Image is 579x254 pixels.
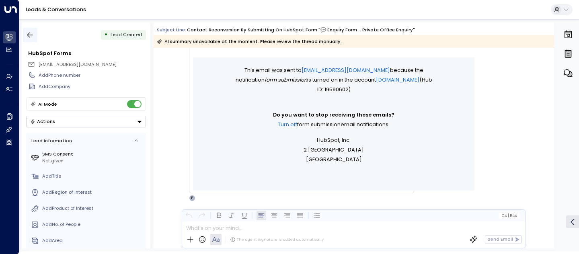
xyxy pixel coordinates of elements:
[508,213,509,218] span: |
[265,75,307,85] span: Form submission
[157,37,342,45] div: AI summary unavailable at the moment. Please review the thread manually.
[278,120,297,129] a: Turn off
[29,137,72,144] div: Lead Information
[297,120,341,129] span: Form submission
[302,66,390,75] a: [EMAIL_ADDRESS][DOMAIN_NAME]
[157,27,186,33] span: Subject Line:
[38,61,117,68] span: [EMAIL_ADDRESS][DOMAIN_NAME]
[42,237,143,244] div: AddArea
[184,211,194,220] button: Undo
[26,116,146,127] div: Button group with a nested menu
[233,135,434,164] p: HubSpot, Inc. 2 [GEOGRAPHIC_DATA] [GEOGRAPHIC_DATA]
[197,211,207,220] button: Redo
[39,72,146,79] div: AddPhone number
[104,29,108,41] div: •
[30,119,55,124] div: Actions
[38,100,57,108] div: AI Mode
[230,237,324,242] div: The agent signature is added automatically
[111,31,142,38] span: Lead Created
[189,195,195,201] div: P
[273,110,394,120] span: Do you want to stop receiving these emails?
[501,213,517,218] span: Cc Bcc
[42,189,143,196] div: AddRegion of Interest
[26,116,146,127] button: Actions
[376,75,419,85] a: [DOMAIN_NAME]
[26,6,86,13] a: Leads & Conversations
[187,27,415,33] div: Contact reconversion by submitting on HubSpot Form "💬 Enquiry Form - Private Office Enquiry"
[28,49,146,57] div: HubSpot Forms
[42,158,143,164] div: Not given
[42,151,143,158] label: SMS Consent
[39,83,146,90] div: AddCompany
[499,213,519,219] button: Cc|Bcc
[38,61,117,68] span: noreply@notifications.hubspot.com
[42,205,143,212] div: AddProduct of Interest
[233,120,434,129] p: email notifications.
[233,66,434,94] p: This email was sent to because the notification is turned on in the account (Hub ID: 19590602)
[42,221,143,228] div: AddNo. of People
[42,173,143,180] div: AddTitle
